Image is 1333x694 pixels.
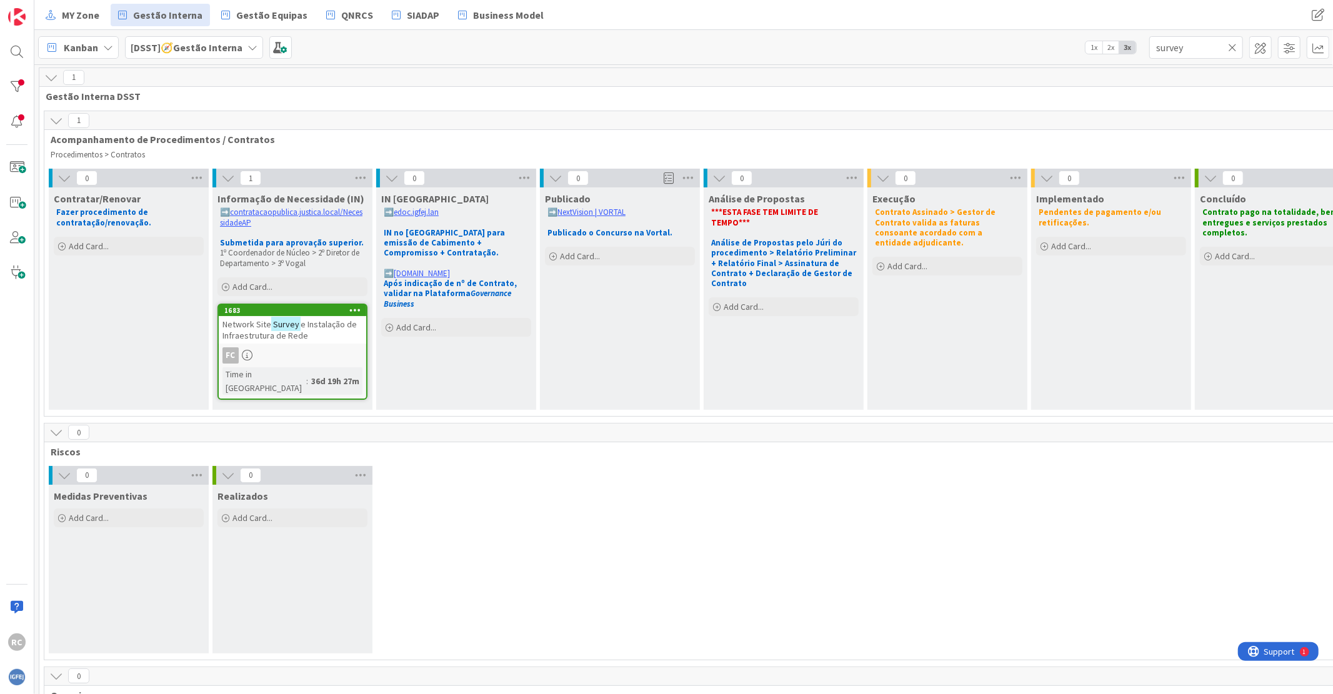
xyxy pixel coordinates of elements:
[308,374,362,388] div: 36d 19h 27m
[240,468,261,483] span: 0
[545,192,591,205] span: Publicado
[319,4,381,26] a: QNRCS
[219,305,366,344] div: 1683Network SiteSurveye Instalação de Infraestrutura de Rede
[1222,171,1244,186] span: 0
[236,7,307,22] span: Gestão Equipas
[224,306,366,315] div: 1683
[64,40,98,55] span: Kanban
[133,7,202,22] span: Gestão Interna
[547,227,672,238] strong: Publicado o Concurso na Vortal.
[8,668,26,686] img: avatar
[69,512,109,523] span: Add Card...
[76,171,97,186] span: 0
[473,7,544,22] span: Business Model
[711,237,858,289] strong: Análise de Propostas pelo Júri do procedimento > Relatório Preliminar + Relatório Final > Assinat...
[1039,207,1163,227] strong: Pendentes de pagamento e/ou retificações.
[547,207,692,217] p: ➡️
[220,207,362,227] a: contratacaopublica.justica.local/NecessidadeAP
[1036,192,1104,205] span: Implementado
[709,192,805,205] span: Análise de Propostas
[1102,41,1119,54] span: 2x
[711,207,820,227] strong: ***ESTA FASE TEM LIMITE DE TEMPO***
[222,347,239,364] div: FC
[222,319,357,341] span: e Instalação de Infraestrutura de Rede
[306,374,308,388] span: :
[394,268,450,279] a: [DOMAIN_NAME]
[214,4,315,26] a: Gestão Equipas
[69,240,109,252] span: Add Card...
[111,4,210,26] a: Gestão Interna
[68,113,89,128] span: 1
[384,269,529,279] p: ➡️
[220,237,364,248] strong: Submetida para aprovação superior.
[404,171,425,186] span: 0
[54,192,141,205] span: Contratar/Renovar
[232,512,272,523] span: Add Card...
[384,227,507,259] strong: IN no [GEOGRAPHIC_DATA] para emissão de Cabimento + Compromisso + Contratação.
[217,304,367,400] a: 1683Network SiteSurveye Instalação de Infraestrutura de RedeFCTime in [GEOGRAPHIC_DATA]:36d 19h 27m
[219,305,366,316] div: 1683
[62,7,99,22] span: MY Zone
[895,171,916,186] span: 0
[220,248,365,269] p: 1º Coordenador de Núcleo > 2º Diretor de Departamento > 3º Vogal
[567,171,589,186] span: 0
[557,207,626,217] a: NextVision | VORTAL
[731,171,752,186] span: 0
[451,4,551,26] a: Business Model
[217,490,268,502] span: Realizados
[872,192,916,205] span: Execução
[384,207,529,217] p: ➡️
[26,2,57,17] span: Support
[384,288,513,309] em: Governance Business
[8,633,26,651] div: RC
[384,278,519,309] strong: Após indicação de nº de Contrato, validar na Plataforma
[384,4,447,26] a: SIADAP
[341,7,373,22] span: QNRCS
[232,281,272,292] span: Add Card...
[65,5,68,15] div: 1
[131,41,242,54] b: [DSST]🧭Gestão Interna
[560,250,600,262] span: Add Card...
[217,192,364,205] span: Informação de Necessidade (IN)
[1051,240,1091,252] span: Add Card...
[222,319,271,330] span: Network Site
[394,207,439,217] a: edoc.igfej.lan
[68,668,89,683] span: 0
[1059,171,1080,186] span: 0
[724,301,764,312] span: Add Card...
[381,192,489,205] span: IN Aprovada
[222,367,306,395] div: Time in [GEOGRAPHIC_DATA]
[407,7,439,22] span: SIADAP
[220,207,365,228] p: ➡️
[76,468,97,483] span: 0
[1200,192,1246,205] span: Concluído
[219,347,366,364] div: FC
[1086,41,1102,54] span: 1x
[271,317,301,331] mark: Survey
[38,4,107,26] a: MY Zone
[54,490,147,502] span: Medidas Preventivas
[875,207,997,248] strong: Contrato Assinado > Gestor de Contrato valida as faturas consoante acordado com a entidade adjudi...
[1215,250,1255,262] span: Add Card...
[1149,36,1243,59] input: Quick Filter...
[396,322,436,333] span: Add Card...
[240,171,261,186] span: 1
[56,207,151,227] strong: Fazer procedimento de contratação/renovação.
[1119,41,1136,54] span: 3x
[63,70,84,85] span: 1
[887,260,927,272] span: Add Card...
[8,8,26,26] img: Visit kanbanzone.com
[68,425,89,440] span: 0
